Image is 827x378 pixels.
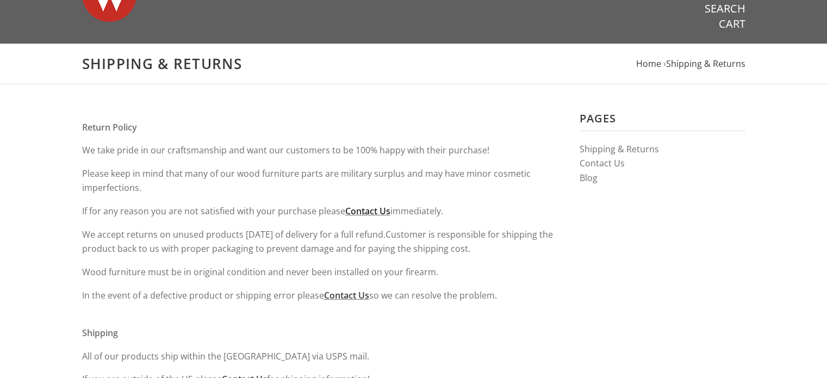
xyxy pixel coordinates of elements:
[90,266,438,278] span: ood furniture must be in original condition and never been installed on your firearm.
[636,58,661,70] a: Home
[82,205,345,217] strong: If for any reason you are not satisfied with your purchase please
[580,157,625,169] a: Contact Us
[82,168,531,194] span: lease keep in mind that many of our wood furniture parts are military surplus and may have minor ...
[82,121,137,133] strong: Return Policy
[324,289,369,301] a: Contact Us
[82,327,118,339] strong: Shipping
[719,17,745,31] a: Cart
[82,266,90,278] strong: W
[666,58,745,70] a: Shipping & Returns
[705,2,745,16] a: Search
[82,289,324,301] span: In the event of a defective product or shipping error please
[82,228,553,255] strong: We accept returns on unused products [DATE] of delivery for a full refund.
[324,289,497,301] span: so we can resolve the problem.
[82,349,558,364] p: All of our products ship within the [GEOGRAPHIC_DATA] via USPS mail.
[580,143,659,155] a: Shipping & Returns
[82,168,88,179] em: P
[663,57,745,71] li: ›
[345,205,390,217] a: Contact Us
[82,55,745,73] h1: Shipping & Returns
[580,111,745,131] h3: Pages
[345,205,443,217] span: immediately.
[82,144,489,156] span: We take pride in our craftsmanship and want our customers to be 100% happy with their purchase!
[580,172,598,184] a: Blog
